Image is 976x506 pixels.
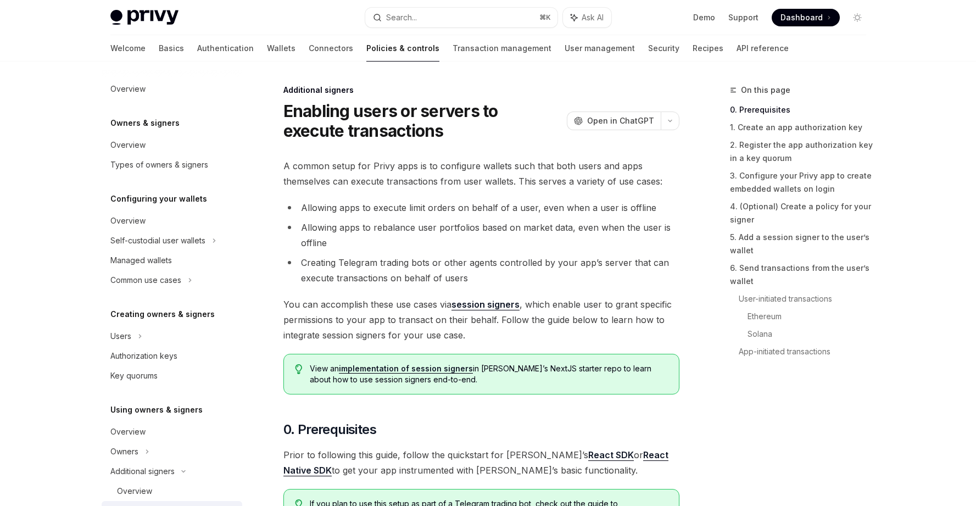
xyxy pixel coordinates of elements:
[730,259,875,290] a: 6. Send transactions from the user’s wallet
[110,425,146,438] div: Overview
[451,299,520,310] a: session signers
[693,12,715,23] a: Demo
[110,234,205,247] div: Self-custodial user wallets
[110,10,179,25] img: light logo
[110,403,203,416] h5: Using owners & signers
[110,465,175,478] div: Additional signers
[197,35,254,62] a: Authentication
[110,445,138,458] div: Owners
[110,254,172,267] div: Managed wallets
[110,192,207,205] h5: Configuring your wallets
[567,112,661,130] button: Open in ChatGPT
[110,82,146,96] div: Overview
[283,421,376,438] span: 0. Prerequisites
[730,198,875,229] a: 4. (Optional) Create a policy for your signer
[365,8,557,27] button: Search...⌘K
[102,251,242,270] a: Managed wallets
[339,364,473,374] a: implementation of session signers
[748,308,875,325] a: Ethereum
[386,11,417,24] div: Search...
[110,214,146,227] div: Overview
[110,349,177,363] div: Authorization keys
[110,35,146,62] a: Welcome
[366,35,439,62] a: Policies & controls
[563,8,611,27] button: Ask AI
[748,325,875,343] a: Solana
[849,9,866,26] button: Toggle dark mode
[310,363,667,385] span: View an in [PERSON_NAME]’s NextJS starter repo to learn about how to use session signers end-to-end.
[283,297,679,343] span: You can accomplish these use cases via , which enable user to grant specific permissions to your ...
[110,308,215,321] h5: Creating owners & signers
[283,255,679,286] li: Creating Telegram trading bots or other agents controlled by your app’s server that can execute t...
[110,274,181,287] div: Common use cases
[730,101,875,119] a: 0. Prerequisites
[453,35,551,62] a: Transaction management
[110,138,146,152] div: Overview
[102,346,242,366] a: Authorization keys
[102,366,242,386] a: Key quorums
[693,35,723,62] a: Recipes
[283,200,679,215] li: Allowing apps to execute limit orders on behalf of a user, even when a user is offline
[102,211,242,231] a: Overview
[730,136,875,167] a: 2. Register the app authorization key in a key quorum
[565,35,635,62] a: User management
[730,229,875,259] a: 5. Add a session signer to the user’s wallet
[159,35,184,62] a: Basics
[309,35,353,62] a: Connectors
[117,485,152,498] div: Overview
[730,119,875,136] a: 1. Create an app authorization key
[648,35,679,62] a: Security
[110,116,180,130] h5: Owners & signers
[102,135,242,155] a: Overview
[102,481,242,501] a: Overview
[730,167,875,198] a: 3. Configure your Privy app to create embedded wallets on login
[539,13,551,22] span: ⌘ K
[737,35,789,62] a: API reference
[587,115,654,126] span: Open in ChatGPT
[728,12,759,23] a: Support
[283,85,679,96] div: Additional signers
[739,290,875,308] a: User-initiated transactions
[102,155,242,175] a: Types of owners & signers
[283,158,679,189] span: A common setup for Privy apps is to configure wallets such that both users and apps themselves ca...
[102,79,242,99] a: Overview
[772,9,840,26] a: Dashboard
[110,158,208,171] div: Types of owners & signers
[283,447,679,478] span: Prior to following this guide, follow the quickstart for [PERSON_NAME]’s or to get your app instr...
[582,12,604,23] span: Ask AI
[588,449,634,461] a: React SDK
[739,343,875,360] a: App-initiated transactions
[110,330,131,343] div: Users
[110,369,158,382] div: Key quorums
[283,101,562,141] h1: Enabling users or servers to execute transactions
[102,422,242,442] a: Overview
[283,220,679,251] li: Allowing apps to rebalance user portfolios based on market data, even when the user is offline
[267,35,295,62] a: Wallets
[780,12,823,23] span: Dashboard
[295,364,303,374] svg: Tip
[741,84,790,97] span: On this page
